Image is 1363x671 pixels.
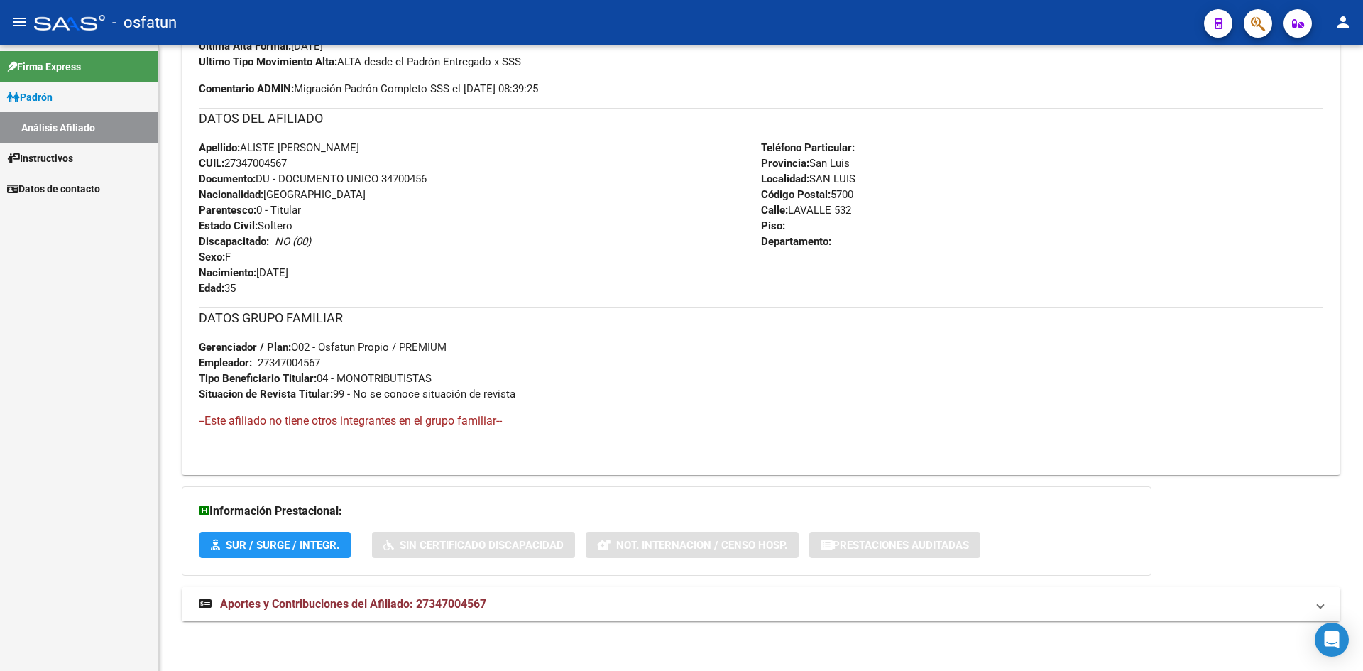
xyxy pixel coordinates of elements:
[761,188,853,201] span: 5700
[112,7,177,38] span: - osfatun
[199,55,337,68] strong: Ultimo Tipo Movimiento Alta:
[199,173,256,185] strong: Documento:
[761,188,831,201] strong: Código Postal:
[199,388,515,400] span: 99 - No se conoce situación de revista
[199,188,263,201] strong: Nacionalidad:
[761,173,855,185] span: SAN LUIS
[7,59,81,75] span: Firma Express
[586,532,799,558] button: Not. Internacion / Censo Hosp.
[199,204,301,217] span: 0 - Titular
[199,266,256,279] strong: Nacimiento:
[199,501,1134,521] h3: Información Prestacional:
[761,157,809,170] strong: Provincia:
[7,181,100,197] span: Datos de contacto
[761,235,831,248] strong: Departamento:
[258,355,320,371] div: 27347004567
[199,82,294,95] strong: Comentario ADMIN:
[199,141,240,154] strong: Apellido:
[199,40,291,53] strong: Última Alta Formal:
[1315,623,1349,657] div: Open Intercom Messenger
[199,173,427,185] span: DU - DOCUMENTO UNICO 34700456
[199,235,269,248] strong: Discapacitado:
[199,372,317,385] strong: Tipo Beneficiario Titular:
[199,141,359,154] span: ALISTE [PERSON_NAME]
[182,587,1340,621] mat-expansion-panel-header: Aportes y Contribuciones del Afiliado: 27347004567
[199,219,292,232] span: Soltero
[199,282,236,295] span: 35
[199,109,1323,129] h3: DATOS DEL AFILIADO
[7,151,73,166] span: Instructivos
[199,251,225,263] strong: Sexo:
[761,173,809,185] strong: Localidad:
[199,251,231,263] span: F
[199,219,258,232] strong: Estado Civil:
[199,413,1323,429] h4: --Este afiliado no tiene otros integrantes en el grupo familiar--
[761,157,850,170] span: San Luis
[761,219,785,232] strong: Piso:
[199,40,323,53] span: [DATE]
[199,388,333,400] strong: Situacion de Revista Titular:
[199,266,288,279] span: [DATE]
[220,597,486,611] span: Aportes y Contribuciones del Afiliado: 27347004567
[1335,13,1352,31] mat-icon: person
[400,539,564,552] span: Sin Certificado Discapacidad
[199,282,224,295] strong: Edad:
[761,141,855,154] strong: Teléfono Particular:
[226,539,339,552] span: SUR / SURGE / INTEGR.
[809,532,980,558] button: Prestaciones Auditadas
[761,204,851,217] span: LAVALLE 532
[199,81,538,97] span: Migración Padrón Completo SSS el [DATE] 08:39:25
[199,308,1323,328] h3: DATOS GRUPO FAMILIAR
[761,204,788,217] strong: Calle:
[199,204,256,217] strong: Parentesco:
[7,89,53,105] span: Padrón
[199,157,287,170] span: 27347004567
[372,532,575,558] button: Sin Certificado Discapacidad
[199,157,224,170] strong: CUIL:
[199,356,252,369] strong: Empleador:
[199,532,351,558] button: SUR / SURGE / INTEGR.
[199,55,521,68] span: ALTA desde el Padrón Entregado x SSS
[616,539,787,552] span: Not. Internacion / Censo Hosp.
[833,539,969,552] span: Prestaciones Auditadas
[275,235,311,248] i: NO (00)
[199,341,447,354] span: O02 - Osfatun Propio / PREMIUM
[199,188,366,201] span: [GEOGRAPHIC_DATA]
[199,341,291,354] strong: Gerenciador / Plan:
[11,13,28,31] mat-icon: menu
[199,372,432,385] span: 04 - MONOTRIBUTISTAS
